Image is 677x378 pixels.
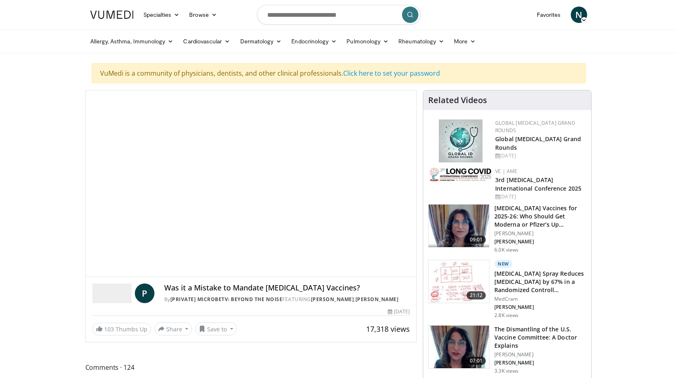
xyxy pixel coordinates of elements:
h3: [MEDICAL_DATA] Spray Reduces [MEDICAL_DATA] by 67% in a Randomized Controll… [494,270,586,294]
video-js: Video Player [86,90,417,277]
span: 07:01 [467,357,486,365]
div: [DATE] [388,308,410,315]
a: More [449,33,480,49]
a: Rheumatology [393,33,449,49]
img: 4e370bb1-17f0-4657-a42f-9b995da70d2f.png.150x105_q85_crop-smart_upscale.png [429,205,489,247]
p: [PERSON_NAME] [494,351,586,358]
img: VuMedi Logo [90,11,134,19]
span: Comments 124 [85,362,417,373]
p: 3.3K views [494,368,518,374]
p: [PERSON_NAME] [494,239,586,245]
p: 6.0K views [494,247,518,253]
a: 103 Thumbs Up [92,323,151,335]
h4: Was it a Mistake to Mandate [MEDICAL_DATA] Vaccines? [164,283,410,292]
img: a2792a71-925c-4fc2-b8ef-8d1b21aec2f7.png.150x105_q85_autocrop_double_scale_upscale_version-0.2.jpg [430,168,491,181]
a: Browse [184,7,222,23]
p: [PERSON_NAME] [494,360,586,366]
span: 103 [104,325,114,333]
a: P [135,283,154,303]
div: By FEATURING , [164,296,410,303]
img: e456a1d5-25c5-46f9-913a-7a343587d2a7.png.150x105_q85_autocrop_double_scale_upscale_version-0.2.png [439,119,483,162]
a: Specialties [139,7,185,23]
button: Share [154,322,192,335]
a: 07:01 The Dismantling of the U.S. Vaccine Committee: A Doctor Explains [PERSON_NAME] [PERSON_NAME... [428,325,586,374]
a: Endocrinology [286,33,342,49]
span: 21:12 [467,291,486,299]
img: 500bc2c6-15b5-4613-8fa2-08603c32877b.150x105_q85_crop-smart_upscale.jpg [429,260,489,303]
a: [PRIVATE] MicrobeTV: Beyond the Noise [170,296,283,303]
div: [DATE] [495,152,585,160]
a: [PERSON_NAME] [311,296,354,303]
h3: The Dismantling of the U.S. Vaccine Committee: A Doctor Explains [494,325,586,350]
img: [PRIVATE] MicrobeTV: Beyond the Noise [92,283,132,303]
div: [DATE] [495,193,585,200]
a: Dermatology [235,33,287,49]
p: [PERSON_NAME] [494,230,586,237]
a: [PERSON_NAME] [355,296,399,303]
p: 2.8K views [494,312,518,319]
p: MedCram [494,296,586,302]
img: bf90d3d8-5314-48e2-9a88-53bc2fed6b7a.150x105_q85_crop-smart_upscale.jpg [429,326,489,368]
a: 3rd [MEDICAL_DATA] International Conference 2025 [495,176,581,192]
span: 09:01 [467,236,486,244]
a: VE | AME [495,168,517,175]
a: 09:01 [MEDICAL_DATA] Vaccines for 2025-26: Who Should Get Moderna or Pfizer’s Up… [PERSON_NAME] [... [428,204,586,253]
input: Search topics, interventions [257,5,420,25]
button: Save to [195,322,237,335]
a: Cardiovascular [178,33,235,49]
div: VuMedi is a community of physicians, dentists, and other clinical professionals. [92,63,586,83]
a: 21:12 New [MEDICAL_DATA] Spray Reduces [MEDICAL_DATA] by 67% in a Randomized Controll… MedCram [P... [428,260,586,319]
p: New [494,260,512,268]
span: 17,318 views [366,324,410,334]
a: Global [MEDICAL_DATA] Grand Rounds [495,135,581,151]
h3: [MEDICAL_DATA] Vaccines for 2025-26: Who Should Get Moderna or Pfizer’s Up… [494,204,586,229]
a: Click here to set your password [343,69,440,78]
a: Favorites [532,7,566,23]
h4: Related Videos [428,95,487,105]
p: [PERSON_NAME] [494,304,586,310]
a: Pulmonology [342,33,393,49]
a: N [571,7,587,23]
a: Global [MEDICAL_DATA] Grand Rounds [495,119,575,134]
a: Allergy, Asthma, Immunology [85,33,179,49]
